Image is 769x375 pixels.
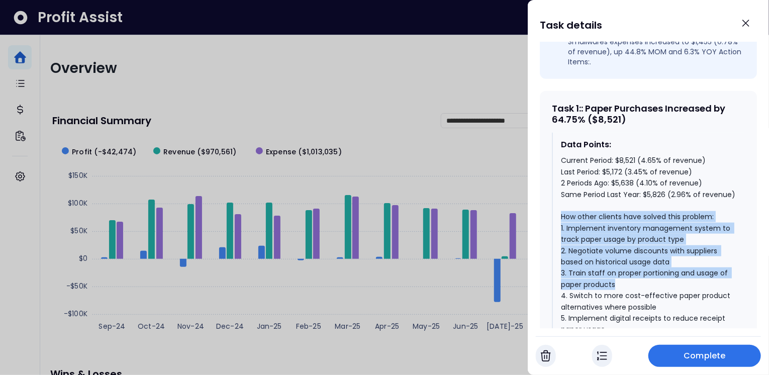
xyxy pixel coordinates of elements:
button: Close [735,12,757,34]
h1: Task details [540,16,602,34]
button: Complete [648,345,761,367]
img: In Progress [597,350,607,362]
div: Task 1 : : Paper Purchases Increased by 64.75% ($8,521) [552,103,745,125]
span: Complete [684,350,726,362]
div: Data Points: [561,139,737,151]
img: Cancel Task [541,350,551,362]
